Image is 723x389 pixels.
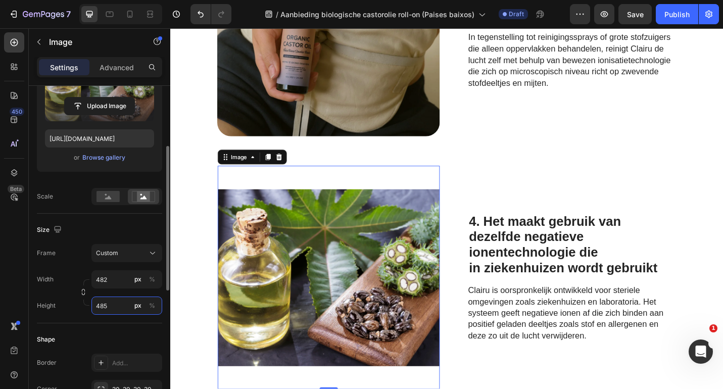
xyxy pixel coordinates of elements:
input: px% [91,270,162,288]
p: Image [49,36,135,48]
span: Aanbieding biologische castorolie roll-on (Paises baixos) [280,9,474,20]
div: Size [37,223,64,237]
p: Advanced [100,62,134,73]
button: Save [618,4,652,24]
span: Clairu is oorspronkelijk ontwikkeld voor steriele omgevingen zoals ziekenhuizen en laboratoria. H... [327,282,541,343]
div: Image [65,137,86,146]
span: Custom [96,249,118,258]
label: Frame [37,249,56,258]
div: px [134,275,141,284]
button: Custom [91,244,162,262]
label: Width [37,275,54,284]
iframe: Design area [170,28,723,389]
button: px [146,273,158,285]
button: 7 [4,4,75,24]
span: 1 [709,324,717,332]
div: Beta [8,185,24,193]
button: Browse gallery [82,153,126,163]
strong: ionentechnologie die [328,238,469,254]
strong: in ziekenhuizen wordt gebruikt [328,255,535,271]
div: Scale [37,192,53,201]
div: % [149,275,155,284]
div: px [134,301,141,310]
p: Settings [50,62,78,73]
span: or [74,152,80,164]
button: Publish [656,4,698,24]
div: Undo/Redo [190,4,231,24]
button: % [132,300,144,312]
button: px [146,300,158,312]
div: Browse gallery [82,153,125,162]
span: Save [627,10,644,19]
div: Shape [37,335,55,344]
input: https://example.com/image.jpg [45,129,154,148]
strong: 4. Het maakt gebruik van [328,204,495,220]
div: Publish [664,9,690,20]
strong: dezelfde negatieve [328,221,454,236]
span: Draft [509,10,524,19]
div: Add... [112,359,160,368]
iframe: Intercom live chat [689,339,713,364]
button: % [132,273,144,285]
div: % [149,301,155,310]
label: Height [37,301,56,310]
p: 7 [66,8,71,20]
div: Border [37,358,57,367]
div: 450 [10,108,24,116]
button: Upload Image [64,97,135,115]
input: px% [91,297,162,315]
span: / [276,9,278,20]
